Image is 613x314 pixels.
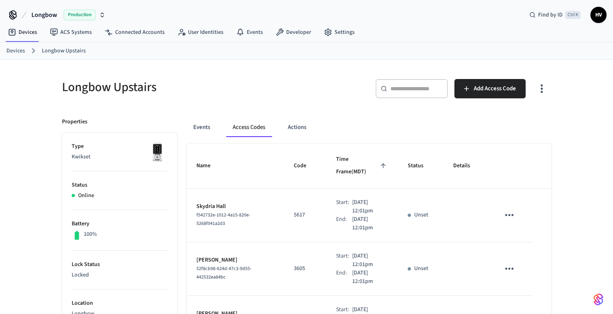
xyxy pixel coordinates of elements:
span: Longbow [31,10,57,20]
a: User Identities [171,25,230,40]
a: Devices [6,47,25,55]
span: Find by ID [538,11,563,19]
button: Events [187,118,217,137]
span: Name [196,160,221,172]
span: Production [64,10,96,20]
a: ACS Systems [43,25,98,40]
p: Skydria Hall [196,202,275,211]
p: Locked [72,271,167,279]
a: Settings [318,25,361,40]
p: Status [72,181,167,189]
p: Battery [72,220,167,228]
p: 100% [84,230,97,239]
div: End: [336,269,352,286]
a: Events [230,25,269,40]
p: Type [72,142,167,151]
span: Code [294,160,317,172]
p: Properties [62,118,87,126]
h5: Longbow Upstairs [62,79,302,96]
span: Status [408,160,434,172]
span: Add Access Code [474,83,516,94]
p: 3605 [294,264,317,273]
button: Add Access Code [454,79,526,98]
p: [DATE] 12:01pm [352,252,388,269]
span: f542732e-1012-4a15-820e-5268f041a2d3 [196,212,250,227]
p: 5617 [294,211,317,219]
p: Online [78,191,94,200]
div: ant example [187,118,551,137]
p: [DATE] 12:01pm [352,215,388,232]
span: HV [591,8,606,22]
span: 52f8cb98-624d-47c3-9d55-442532ea84bc [196,265,252,281]
p: [PERSON_NAME] [196,256,275,264]
button: HV [590,7,607,23]
p: Lock Status [72,260,167,269]
span: Details [453,160,481,172]
div: Start: [336,198,352,215]
a: Connected Accounts [98,25,171,40]
p: Unset [414,264,428,273]
span: Time Frame(MDT) [336,153,389,179]
p: [DATE] 12:01pm [352,198,388,215]
p: Kwikset [72,153,167,161]
span: Ctrl K [565,11,581,19]
p: Location [72,299,167,308]
img: SeamLogoGradient.69752ec5.svg [594,293,603,306]
div: Find by IDCtrl K [523,8,587,22]
p: Unset [414,211,428,219]
a: Devices [2,25,43,40]
p: [DATE] 12:01pm [352,269,388,286]
button: Access Codes [226,118,272,137]
button: Actions [281,118,313,137]
a: Developer [269,25,318,40]
div: Start: [336,252,352,269]
div: End: [336,215,352,232]
img: Kwikset Halo Touchscreen Wifi Enabled Smart Lock, Polished Chrome, Front [147,142,167,162]
a: Longbow Upstairs [42,47,86,55]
